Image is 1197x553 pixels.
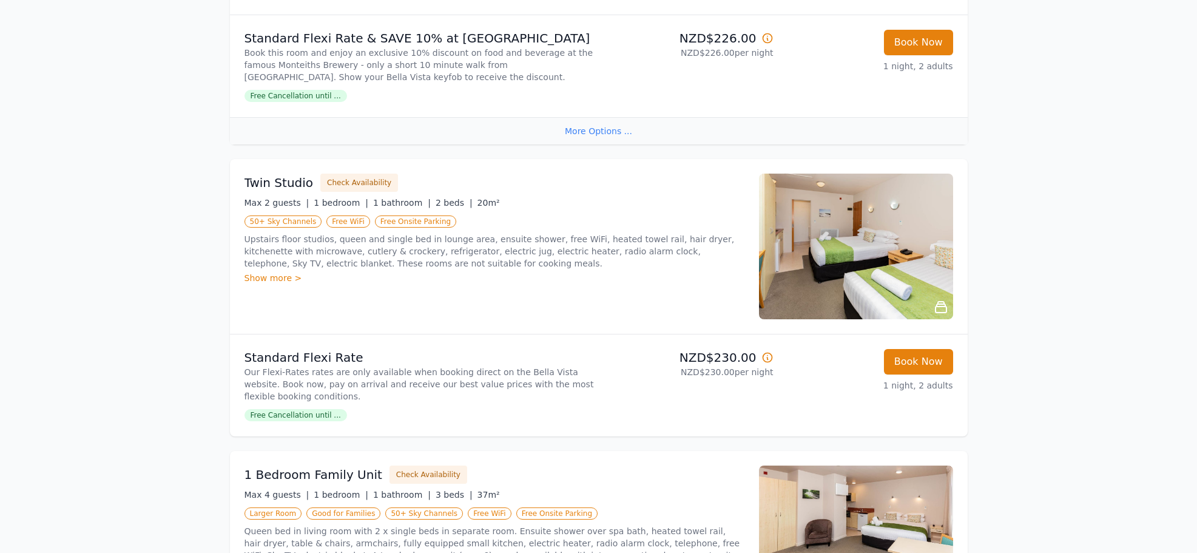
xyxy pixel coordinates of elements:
[783,60,953,72] p: 1 night, 2 adults
[314,490,368,500] span: 1 bedroom |
[244,272,744,284] div: Show more >
[436,198,473,208] span: 2 beds |
[244,174,314,191] h3: Twin Studio
[389,466,467,484] button: Check Availability
[244,366,594,402] p: Our Flexi-Rates rates are only available when booking direct on the Bella Vista website. Book now...
[244,47,594,83] p: Book this room and enjoy an exclusive 10% discount on food and beverage at the famous Monteiths B...
[244,490,309,500] span: Max 4 guests |
[783,379,953,392] p: 1 night, 2 adults
[314,198,368,208] span: 1 bedroom |
[244,198,309,208] span: Max 2 guests |
[468,507,511,520] span: Free WiFi
[477,198,500,208] span: 20m²
[385,507,463,520] span: 50+ Sky Channels
[604,349,774,366] p: NZD$230.00
[326,215,370,228] span: Free WiFi
[244,409,347,421] span: Free Cancellation until ...
[306,507,380,520] span: Good for Families
[244,507,302,520] span: Larger Room
[884,30,953,55] button: Book Now
[244,215,322,228] span: 50+ Sky Channels
[516,507,598,520] span: Free Onsite Parking
[320,174,398,192] button: Check Availability
[604,30,774,47] p: NZD$226.00
[884,349,953,375] button: Book Now
[244,466,382,483] h3: 1 Bedroom Family Unit
[373,490,431,500] span: 1 bathroom |
[244,30,594,47] p: Standard Flexi Rate & SAVE 10% at [GEOGRAPHIC_DATA]
[373,198,431,208] span: 1 bathroom |
[477,490,500,500] span: 37m²
[244,90,347,102] span: Free Cancellation until ...
[436,490,473,500] span: 3 beds |
[604,47,774,59] p: NZD$226.00 per night
[375,215,456,228] span: Free Onsite Parking
[244,233,744,270] p: Upstairs floor studios, queen and single bed in lounge area, ensuite shower, free WiFi, heated to...
[230,117,968,144] div: More Options ...
[244,349,594,366] p: Standard Flexi Rate
[604,366,774,378] p: NZD$230.00 per night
